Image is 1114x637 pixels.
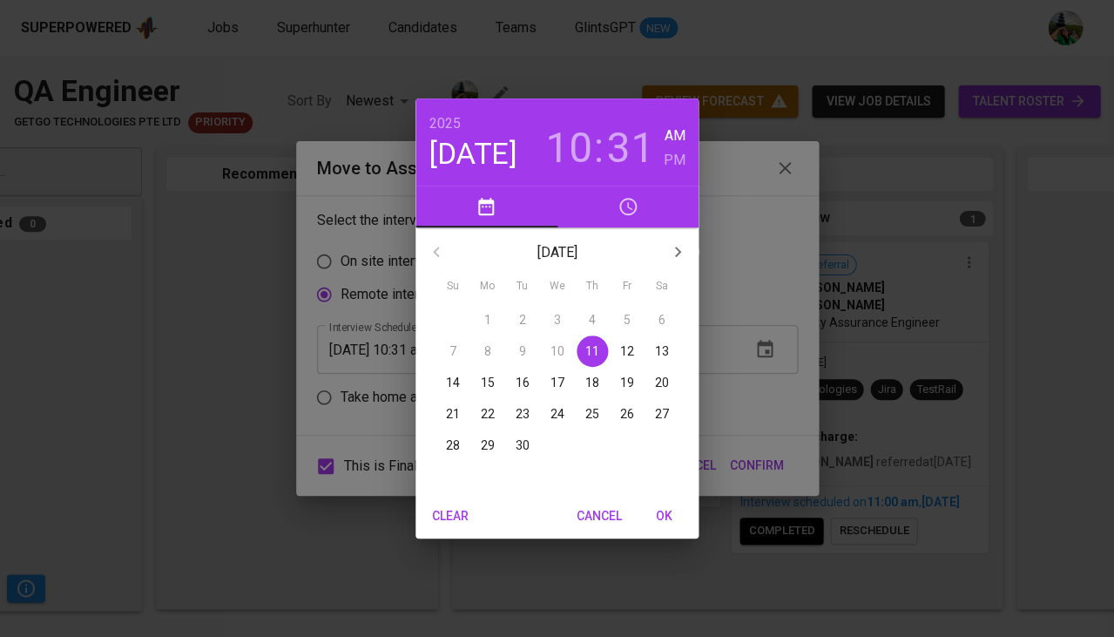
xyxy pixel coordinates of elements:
[437,430,469,461] button: 28
[542,398,573,430] button: 24
[507,398,538,430] button: 23
[620,374,634,391] p: 19
[542,367,573,398] button: 17
[570,500,629,532] button: Cancel
[457,242,657,263] p: [DATE]
[429,136,517,173] button: [DATE]
[655,405,669,423] p: 27
[481,374,495,391] p: 15
[585,342,599,360] p: 11
[577,398,608,430] button: 25
[507,367,538,398] button: 16
[446,405,460,423] p: 21
[550,405,564,423] p: 24
[516,374,530,391] p: 16
[664,148,685,173] button: PM
[437,398,469,430] button: 21
[585,405,599,423] p: 25
[550,374,564,391] p: 17
[481,405,495,423] p: 22
[472,278,503,295] span: Mo
[620,342,634,360] p: 12
[481,437,495,454] p: 29
[577,278,608,295] span: Th
[646,335,678,367] button: 13
[611,367,643,398] button: 19
[655,342,669,360] p: 13
[429,112,461,136] button: 2025
[516,405,530,423] p: 23
[472,430,503,461] button: 29
[429,505,471,527] span: Clear
[655,374,669,391] p: 20
[594,124,604,173] h3: :
[620,405,634,423] p: 26
[545,124,592,173] button: 10
[577,367,608,398] button: 18
[437,278,469,295] span: Su
[646,398,678,430] button: 27
[446,437,460,454] p: 28
[664,124,685,148] button: AM
[607,124,654,173] button: 31
[611,398,643,430] button: 26
[472,367,503,398] button: 15
[585,374,599,391] p: 18
[646,367,678,398] button: 20
[646,278,678,295] span: Sa
[664,124,685,148] h6: AM
[611,278,643,295] span: Fr
[577,505,622,527] span: Cancel
[472,398,503,430] button: 22
[422,500,478,532] button: Clear
[636,500,692,532] button: OK
[611,335,643,367] button: 12
[507,278,538,295] span: Tu
[542,278,573,295] span: We
[643,505,685,527] span: OK
[516,437,530,454] p: 30
[577,335,608,367] button: 11
[507,430,538,461] button: 30
[437,367,469,398] button: 14
[446,374,460,391] p: 14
